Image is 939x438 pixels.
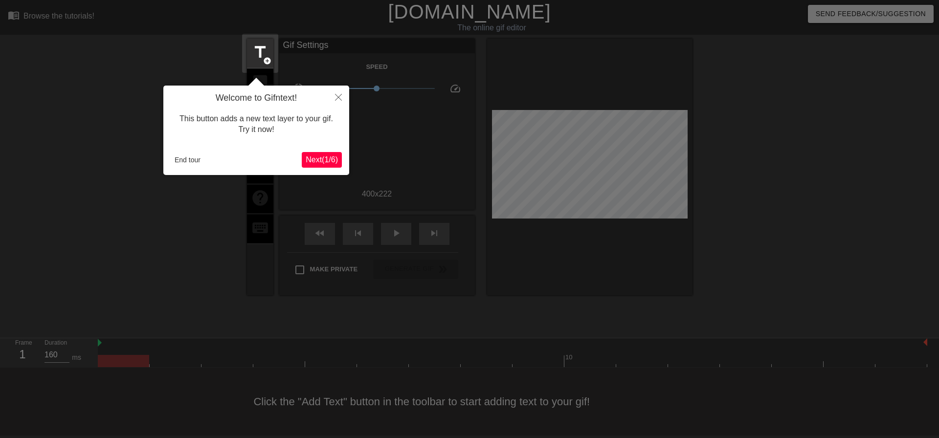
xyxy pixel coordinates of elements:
button: Close [328,86,349,108]
div: This button adds a new text layer to your gif. Try it now! [171,104,342,145]
span: Next ( 1 / 6 ) [306,155,338,164]
h4: Welcome to Gifntext! [171,93,342,104]
button: End tour [171,153,204,167]
button: Next [302,152,342,168]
